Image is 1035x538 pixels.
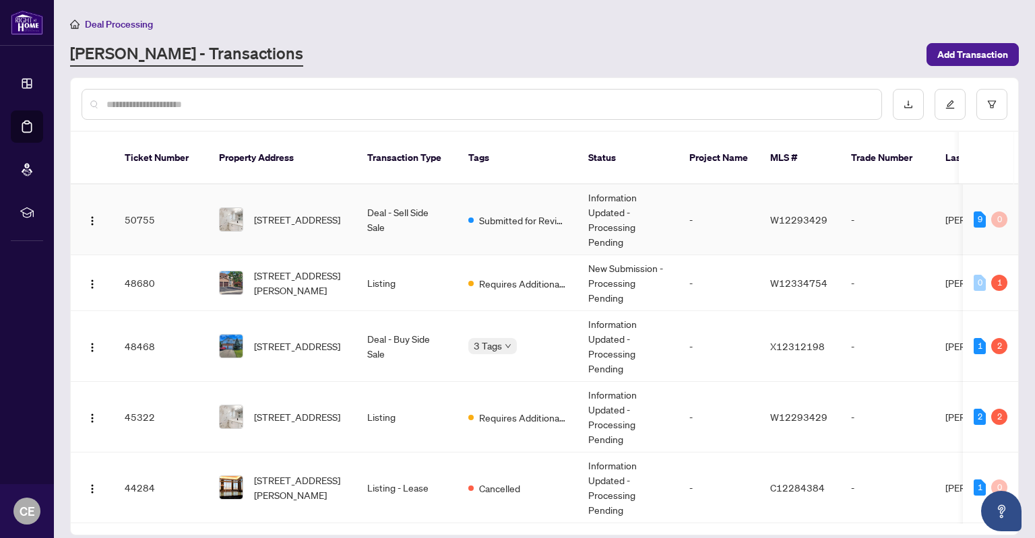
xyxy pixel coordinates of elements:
[991,338,1007,354] div: 2
[254,212,340,227] span: [STREET_ADDRESS]
[770,340,825,352] span: X12312198
[87,413,98,424] img: Logo
[220,335,243,358] img: thumbnail-img
[220,271,243,294] img: thumbnail-img
[82,272,103,294] button: Logo
[935,89,966,120] button: edit
[840,452,935,523] td: -
[87,215,98,226] img: Logo
[991,479,1007,496] div: 0
[505,343,511,349] span: down
[356,382,458,452] td: Listing
[679,184,759,255] td: -
[82,477,103,498] button: Logo
[82,335,103,357] button: Logo
[114,382,208,452] td: 45322
[20,502,35,520] span: CE
[356,255,458,311] td: Listing
[114,132,208,184] th: Ticket Number
[770,411,827,423] span: W12293429
[991,275,1007,291] div: 1
[577,255,679,311] td: New Submission - Processing Pending
[679,255,759,311] td: -
[85,18,153,30] span: Deal Processing
[840,184,935,255] td: -
[114,184,208,255] td: 50755
[87,279,98,290] img: Logo
[991,409,1007,425] div: 2
[82,209,103,230] button: Logo
[679,452,759,523] td: -
[254,339,340,354] span: [STREET_ADDRESS]
[927,43,1019,66] button: Add Transaction
[991,211,1007,228] div: 0
[87,342,98,353] img: Logo
[114,452,208,523] td: 44284
[70,42,303,67] a: [PERSON_NAME] - Transactions
[770,277,827,289] span: W12334754
[974,275,986,291] div: 0
[974,409,986,425] div: 2
[904,100,913,109] span: download
[356,311,458,382] td: Deal - Buy Side Sale
[945,100,955,109] span: edit
[679,311,759,382] td: -
[577,382,679,452] td: Information Updated - Processing Pending
[458,132,577,184] th: Tags
[114,255,208,311] td: 48680
[82,406,103,428] button: Logo
[479,410,567,425] span: Requires Additional Docs
[987,100,997,109] span: filter
[974,479,986,496] div: 1
[770,481,825,494] span: C12284384
[679,132,759,184] th: Project Name
[479,481,520,496] span: Cancelled
[840,132,935,184] th: Trade Number
[356,132,458,184] th: Transaction Type
[577,311,679,382] td: Information Updated - Processing Pending
[840,382,935,452] td: -
[474,338,502,354] span: 3 Tags
[759,132,840,184] th: MLS #
[254,409,340,424] span: [STREET_ADDRESS]
[356,184,458,255] td: Deal - Sell Side Sale
[577,132,679,184] th: Status
[208,132,356,184] th: Property Address
[254,473,346,502] span: [STREET_ADDRESS][PERSON_NAME]
[254,268,346,298] span: [STREET_ADDRESS][PERSON_NAME]
[114,311,208,382] td: 48468
[220,405,243,428] img: thumbnail-img
[981,491,1022,531] button: Open asap
[11,10,43,35] img: logo
[577,452,679,523] td: Information Updated - Processing Pending
[840,255,935,311] td: -
[220,208,243,231] img: thumbnail-img
[220,476,243,499] img: thumbnail-img
[974,211,986,228] div: 9
[893,89,924,120] button: download
[679,382,759,452] td: -
[70,20,80,29] span: home
[974,338,986,354] div: 1
[479,276,567,291] span: Requires Additional Docs
[840,311,935,382] td: -
[937,44,1008,65] span: Add Transaction
[87,483,98,494] img: Logo
[976,89,1007,120] button: filter
[356,452,458,523] td: Listing - Lease
[770,213,827,226] span: W12293429
[479,213,567,228] span: Submitted for Review
[577,184,679,255] td: Information Updated - Processing Pending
